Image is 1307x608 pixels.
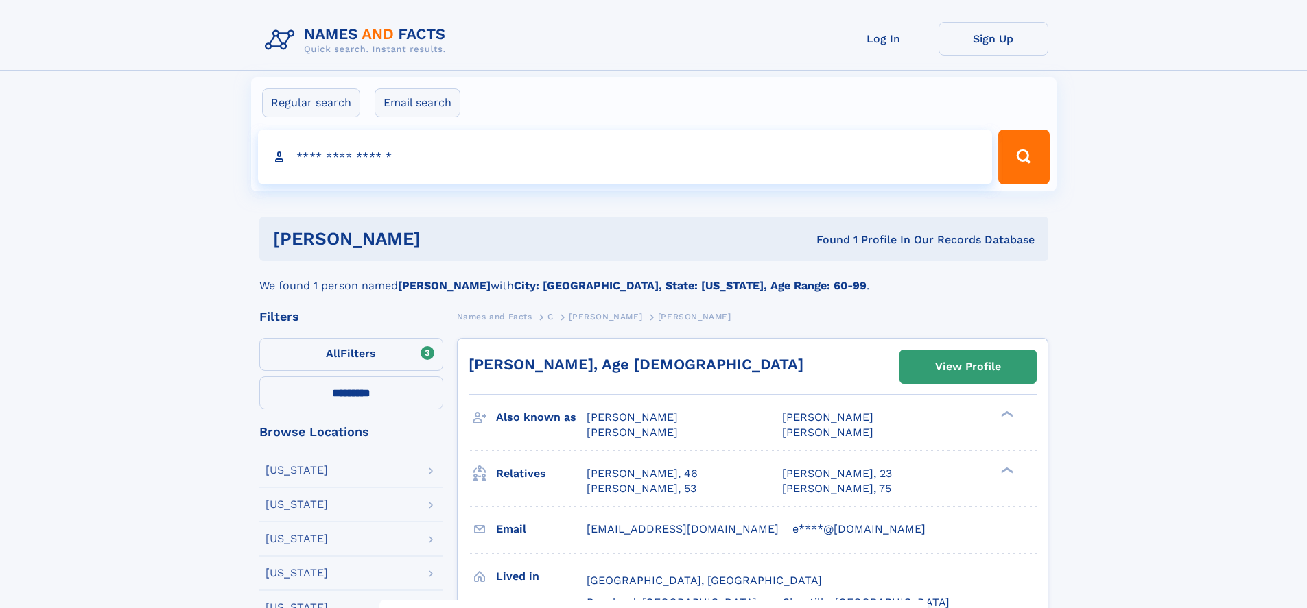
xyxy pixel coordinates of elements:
button: Search Button [998,130,1049,184]
span: [PERSON_NAME] [658,312,731,321]
div: Filters [259,311,443,323]
a: [PERSON_NAME], 53 [587,481,696,496]
div: ❯ [998,410,1014,419]
a: C [547,308,554,325]
a: [PERSON_NAME], 75 [782,481,891,496]
span: [PERSON_NAME] [587,426,678,439]
span: [PERSON_NAME] [782,426,873,439]
label: Filters [259,338,443,371]
span: C [547,312,554,321]
a: Log In [829,22,939,56]
span: [PERSON_NAME] [569,312,642,321]
a: [PERSON_NAME], Age [DEMOGRAPHIC_DATA] [469,356,803,373]
a: Names and Facts [457,308,532,325]
span: [EMAIL_ADDRESS][DOMAIN_NAME] [587,522,779,535]
b: City: [GEOGRAPHIC_DATA], State: [US_STATE], Age Range: 60-99 [514,279,867,292]
a: [PERSON_NAME], 46 [587,466,698,481]
h3: Relatives [496,462,587,485]
div: [US_STATE] [266,465,328,476]
a: [PERSON_NAME], 23 [782,466,892,481]
div: We found 1 person named with . [259,261,1048,294]
span: [PERSON_NAME] [782,411,873,424]
div: Found 1 Profile In Our Records Database [618,232,1035,247]
div: Browse Locations [259,426,443,438]
input: search input [258,130,993,184]
span: [GEOGRAPHIC_DATA], [GEOGRAPHIC_DATA] [587,574,822,587]
h3: Lived in [496,565,587,588]
a: [PERSON_NAME] [569,308,642,325]
div: [US_STATE] [266,499,328,510]
div: [US_STATE] [266,533,328,544]
h1: [PERSON_NAME] [273,230,619,247]
label: Regular search [262,88,360,117]
span: [PERSON_NAME] [587,411,678,424]
b: [PERSON_NAME] [398,279,491,292]
img: Logo Names and Facts [259,22,457,59]
div: View Profile [935,351,1001,382]
h3: Email [496,518,587,541]
h3: Also known as [496,406,587,429]
a: Sign Up [939,22,1048,56]
label: Email search [375,88,460,117]
a: View Profile [900,350,1036,383]
span: All [326,347,340,360]
div: ❯ [998,465,1014,474]
div: [US_STATE] [266,568,328,579]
